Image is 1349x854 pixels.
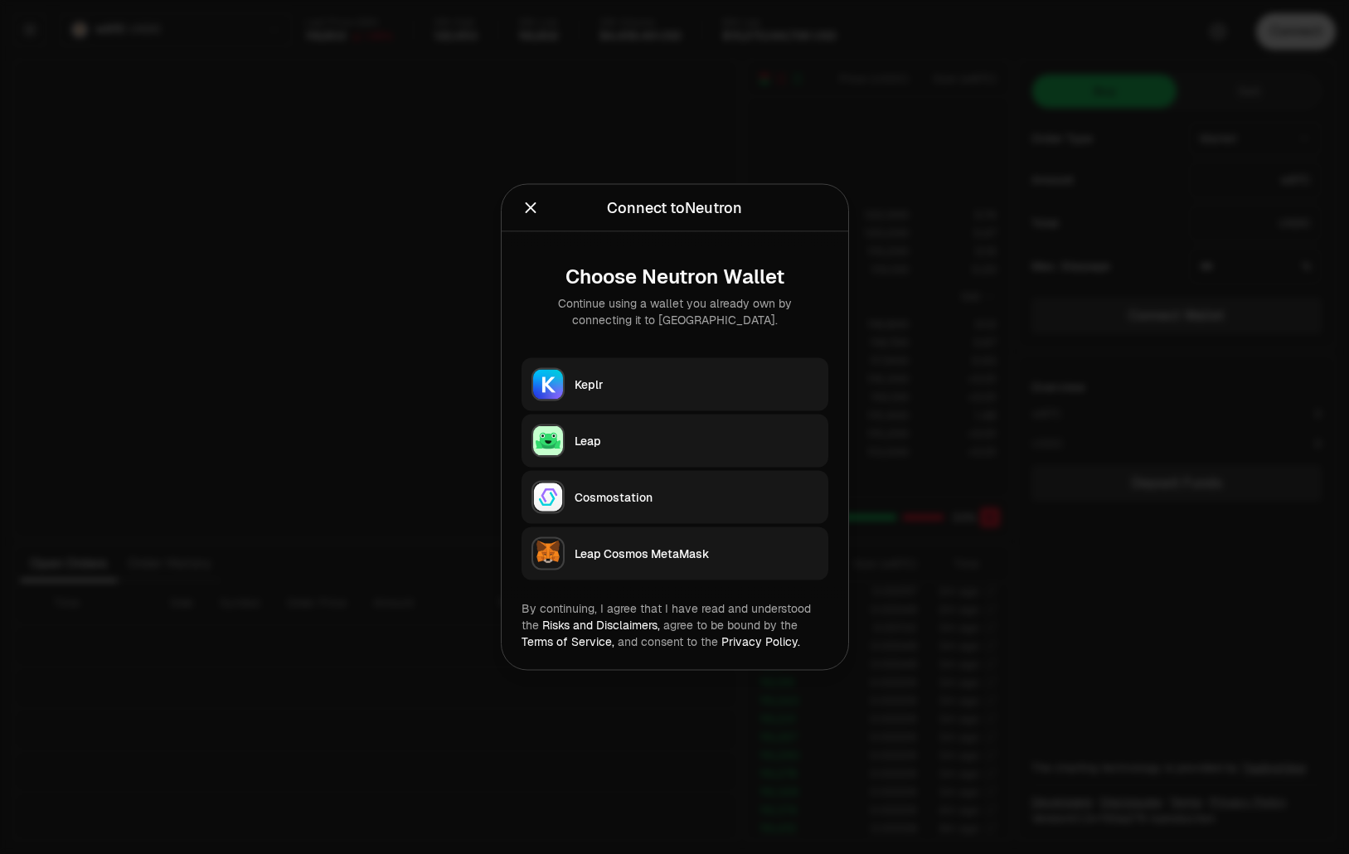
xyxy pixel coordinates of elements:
div: Connect to Neutron [607,197,742,220]
button: KeplrKeplr [522,358,828,411]
div: Choose Neutron Wallet [535,265,815,289]
button: CosmostationCosmostation [522,471,828,524]
a: Terms of Service, [522,634,614,649]
a: Privacy Policy. [721,634,800,649]
button: Close [522,197,540,220]
div: Continue using a wallet you already own by connecting it to [GEOGRAPHIC_DATA]. [535,295,815,328]
div: By continuing, I agree that I have read and understood the agree to be bound by the and consent t... [522,600,828,650]
div: Cosmostation [575,489,818,506]
button: LeapLeap [522,415,828,468]
button: Leap Cosmos MetaMaskLeap Cosmos MetaMask [522,527,828,580]
div: Keplr [575,376,818,393]
img: Leap [533,426,563,456]
img: Leap Cosmos MetaMask [533,539,563,569]
img: Cosmostation [533,483,563,512]
div: Leap Cosmos MetaMask [575,546,818,562]
a: Risks and Disclaimers, [542,618,660,633]
img: Keplr [533,370,563,400]
div: Leap [575,433,818,449]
